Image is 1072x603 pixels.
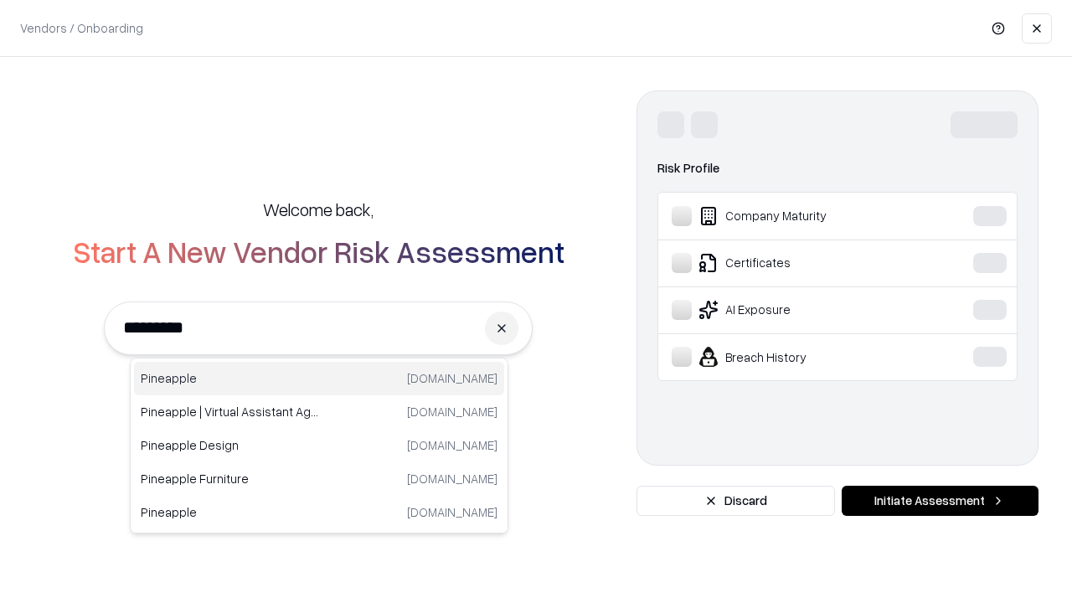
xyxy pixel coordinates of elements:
[73,234,564,268] h2: Start A New Vendor Risk Assessment
[141,470,319,487] p: Pineapple Furniture
[407,403,497,420] p: [DOMAIN_NAME]
[407,503,497,521] p: [DOMAIN_NAME]
[636,486,835,516] button: Discard
[141,403,319,420] p: Pineapple | Virtual Assistant Agency
[672,300,922,320] div: AI Exposure
[141,436,319,454] p: Pineapple Design
[407,470,497,487] p: [DOMAIN_NAME]
[263,198,374,221] h5: Welcome back,
[141,503,319,521] p: Pineapple
[407,436,497,454] p: [DOMAIN_NAME]
[130,358,508,533] div: Suggestions
[672,206,922,226] div: Company Maturity
[842,486,1038,516] button: Initiate Assessment
[672,253,922,273] div: Certificates
[141,369,319,387] p: Pineapple
[657,158,1018,178] div: Risk Profile
[20,19,143,37] p: Vendors / Onboarding
[407,369,497,387] p: [DOMAIN_NAME]
[672,347,922,367] div: Breach History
